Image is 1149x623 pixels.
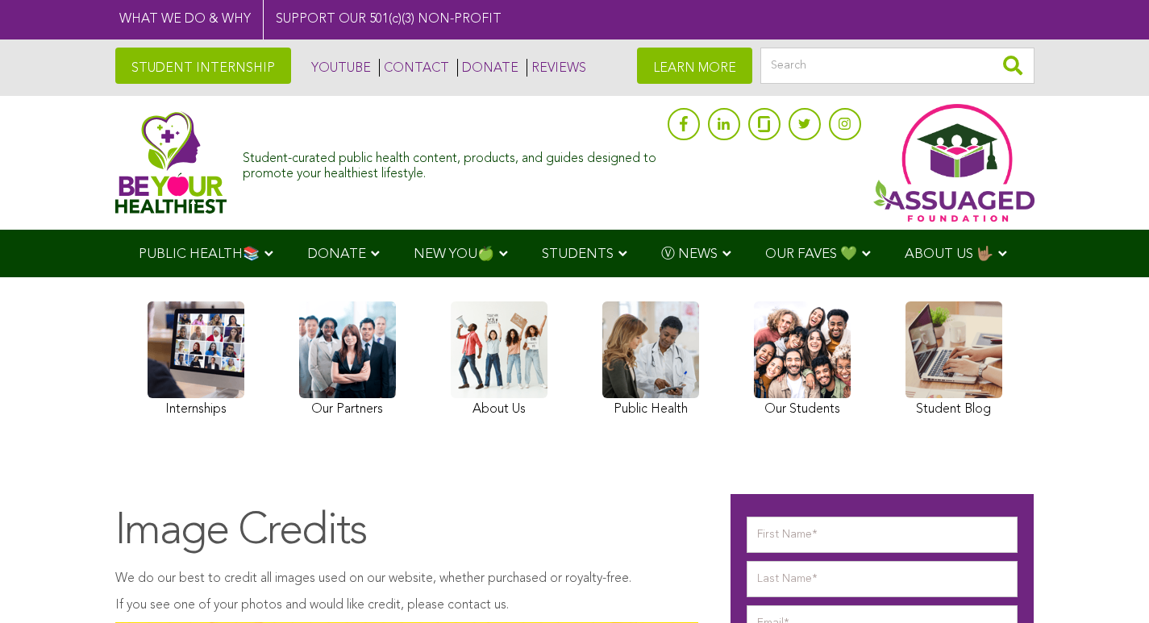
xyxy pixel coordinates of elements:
[379,59,449,77] a: CONTACT
[139,247,260,261] span: PUBLIC HEALTH📚
[758,116,769,132] img: glassdoor
[307,247,366,261] span: DONATE
[905,247,993,261] span: ABOUT US 🤟🏽
[307,59,371,77] a: YOUTUBE
[747,517,1018,553] input: First Name*
[661,247,718,261] span: Ⓥ NEWS
[457,59,518,77] a: DONATE
[542,247,614,261] span: STUDENTS
[527,59,586,77] a: REVIEWS
[115,48,291,84] a: STUDENT INTERNSHIP
[637,48,752,84] a: LEARN MORE
[243,143,659,182] div: Student-curated public health content, products, and guides designed to promote your healthiest l...
[1068,546,1149,623] iframe: Chat Widget
[115,570,699,588] p: We do our best to credit all images used on our website, whether purchased or royalty-free.
[115,596,699,614] p: If you see one of your photos and would like credit, please contact us.
[747,561,1018,597] input: Last Name*
[765,247,857,261] span: OUR FAVES 💚
[414,247,494,261] span: NEW YOU🍏
[115,111,227,214] img: Assuaged
[760,48,1035,84] input: Search
[115,506,699,559] h1: Image Credits
[873,104,1035,222] img: Assuaged App
[115,230,1035,277] div: Navigation Menu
